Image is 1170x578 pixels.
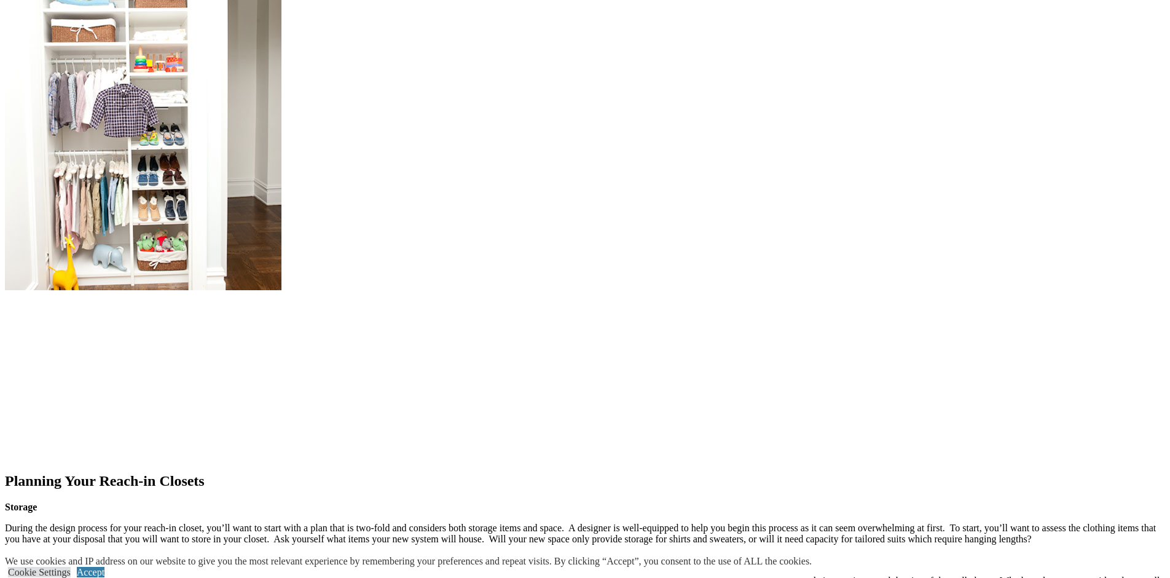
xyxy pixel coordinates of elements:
[8,567,71,577] a: Cookie Settings
[5,556,812,567] div: We use cookies and IP address on our website to give you the most relevant experience by remember...
[77,567,104,577] a: Accept
[5,523,1165,545] p: During the design process for your reach-in closet, you’ll want to start with a plan that is two-...
[5,555,29,565] strong: Space
[5,473,1165,489] h2: Planning Your Reach-in Closets
[5,502,37,512] strong: Storage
